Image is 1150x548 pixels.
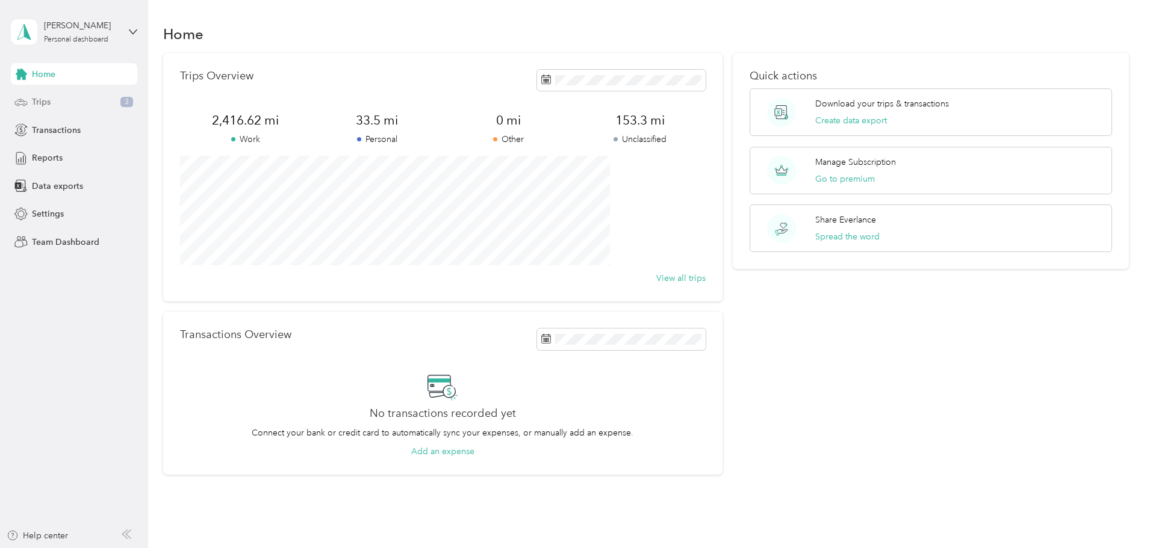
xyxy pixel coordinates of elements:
[815,156,896,168] p: Manage Subscription
[32,96,51,108] span: Trips
[32,208,64,220] span: Settings
[44,36,108,43] div: Personal dashboard
[574,112,705,129] span: 153.3 mi
[411,445,474,458] button: Add an expense
[656,272,706,285] button: View all trips
[311,112,443,129] span: 33.5 mi
[311,133,443,146] p: Personal
[180,133,311,146] p: Work
[815,173,875,185] button: Go to premium
[44,19,119,32] div: [PERSON_NAME]
[32,180,83,192] span: Data exports
[163,28,204,40] h1: Home
[180,328,291,341] p: Transactions Overview
[32,236,99,248] span: Team Dashboard
[180,70,253,82] p: Trips Overview
[815,97,949,110] p: Download your trips & transactions
[443,133,574,146] p: Other
[32,68,55,81] span: Home
[32,152,63,164] span: Reports
[815,214,876,226] p: Share Everlance
[750,70,1112,82] p: Quick actions
[32,124,81,137] span: Transactions
[815,230,880,243] button: Spread the word
[370,407,516,420] h2: No transactions recorded yet
[7,529,68,542] button: Help center
[574,133,705,146] p: Unclassified
[120,97,133,108] span: 3
[252,426,633,439] p: Connect your bank or credit card to automatically sync your expenses, or manually add an expense.
[1083,481,1150,548] iframe: Everlance-gr Chat Button Frame
[815,114,887,127] button: Create data export
[443,112,574,129] span: 0 mi
[180,112,311,129] span: 2,416.62 mi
